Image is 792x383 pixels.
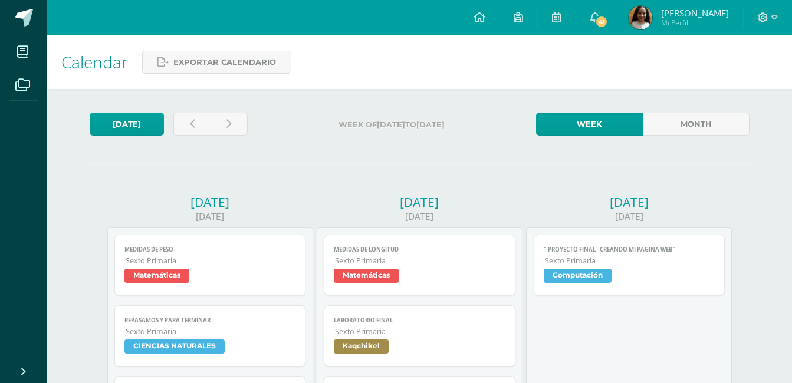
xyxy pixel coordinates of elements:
[107,210,313,223] div: [DATE]
[536,113,643,136] a: Week
[334,316,505,324] span: Laboratorio final
[643,113,750,136] a: Month
[661,7,729,19] span: [PERSON_NAME]
[61,51,128,73] span: Calendar
[114,305,306,367] a: Repasamos y para terminarSexto PrimariaCIENCIAS NATURALES
[317,210,522,223] div: [DATE]
[324,305,515,367] a: Laboratorio finalSexto PrimariaKaqchikel
[124,339,225,354] span: CIENCIAS NATURALES
[661,18,729,28] span: Mi Perfil
[334,269,399,283] span: Matemáticas
[545,256,715,266] span: Sexto Primaria
[334,246,505,253] span: Medidas de Longitud
[544,269,612,283] span: Computación
[124,269,189,283] span: Matemáticas
[142,51,291,74] a: Exportar calendario
[416,120,445,129] strong: [DATE]
[595,15,608,28] span: 41
[335,256,505,266] span: Sexto Primaria
[124,316,296,324] span: Repasamos y para terminar
[526,194,732,210] div: [DATE]
[257,113,527,137] label: Week of to
[334,339,389,354] span: Kaqchikel
[317,194,522,210] div: [DATE]
[544,246,715,253] span: " Proyecto Final - creando mi página web"
[126,256,296,266] span: Sexto Primaria
[629,6,652,29] img: 4bf7502f79f0740e24f6b79b054e4c13.png
[126,326,296,336] span: Sexto Primaria
[377,120,405,129] strong: [DATE]
[124,246,296,253] span: medidas de peso
[107,194,313,210] div: [DATE]
[90,113,164,136] a: [DATE]
[335,326,505,336] span: Sexto Primaria
[173,51,276,73] span: Exportar calendario
[534,235,725,296] a: " Proyecto Final - creando mi página web"Sexto PrimariaComputación
[526,210,732,223] div: [DATE]
[324,235,515,296] a: Medidas de LongitudSexto PrimariaMatemáticas
[114,235,306,296] a: medidas de pesoSexto PrimariaMatemáticas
